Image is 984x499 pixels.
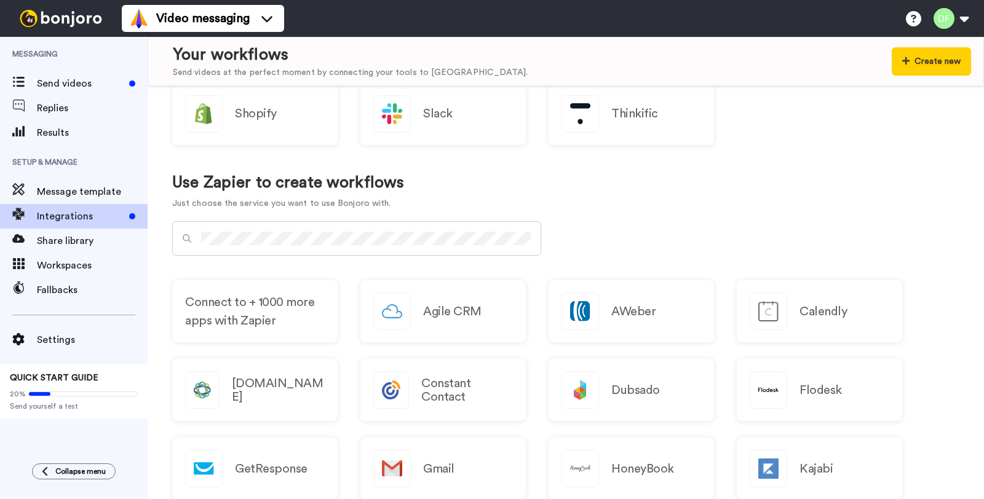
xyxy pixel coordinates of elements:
[423,107,453,120] h2: Slack
[799,462,833,476] h2: Kajabi
[611,305,656,318] h2: AWeber
[423,305,482,318] h2: Agile CRM
[129,9,149,28] img: vm-color.svg
[799,305,847,318] h2: Calendly
[172,197,404,210] p: Just choose the service you want to use Bonjoro with.
[611,383,660,397] h2: Dubsado
[37,125,148,140] span: Results
[892,47,971,76] button: Create new
[750,372,787,408] img: logo_flodesk.svg
[185,293,325,330] span: Connect to + 1000 more apps with Zapier
[374,372,408,408] img: logo_constant_contact.svg
[10,374,98,382] span: QUICK START GUIDE
[611,107,658,120] h2: Thinkific
[562,450,598,487] img: logo_honeybook.svg
[232,377,325,404] h2: [DOMAIN_NAME]
[750,450,787,487] img: logo_kajabi.svg
[37,234,148,248] span: Share library
[37,258,148,273] span: Workspaces
[374,293,410,329] img: logo_agile_crm.svg
[37,283,148,297] span: Fallbacks
[172,174,404,192] h1: Use Zapier to create workflows
[37,76,124,91] span: Send videos
[186,372,219,408] img: logo_closecom.svg
[10,389,26,399] span: 20%
[360,83,526,145] a: Slack
[173,66,528,79] div: Send videos at the perfect moment by connecting your tools to [GEOGRAPHIC_DATA].
[37,332,148,347] span: Settings
[374,96,410,132] img: logo_slack.svg
[611,462,674,476] h2: HoneyBook
[562,293,598,329] img: logo_aweber.svg
[15,10,107,27] img: bj-logo-header-white.svg
[173,44,528,66] div: Your workflows
[374,450,410,487] img: logo_gmail.svg
[172,83,338,145] a: Shopify
[799,383,842,397] h2: Flodesk
[156,10,250,27] span: Video messaging
[235,462,307,476] h2: GetResponse
[423,462,454,476] h2: Gmail
[37,184,148,199] span: Message template
[737,359,902,421] a: Flodesk
[172,280,338,342] a: Connect to + 1000 more apps with Zapier
[549,83,714,145] a: Thinkific
[737,280,902,342] a: Calendly
[10,401,138,411] span: Send yourself a test
[32,463,116,479] button: Collapse menu
[172,359,338,421] a: [DOMAIN_NAME]
[37,209,124,224] span: Integrations
[186,450,222,487] img: logo_getresponse.svg
[55,466,106,476] span: Collapse menu
[549,359,714,421] a: Dubsado
[562,96,598,132] img: logo_thinkific.svg
[235,107,277,120] h2: Shopify
[750,293,787,329] img: logo_calendly.svg
[549,280,714,342] a: AWeber
[562,372,598,408] img: logo_dubsado.svg
[360,280,526,342] a: Agile CRM
[421,377,513,404] h2: Constant Contact
[186,96,222,132] img: logo_shopify.svg
[360,359,526,421] a: Constant Contact
[37,101,148,116] span: Replies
